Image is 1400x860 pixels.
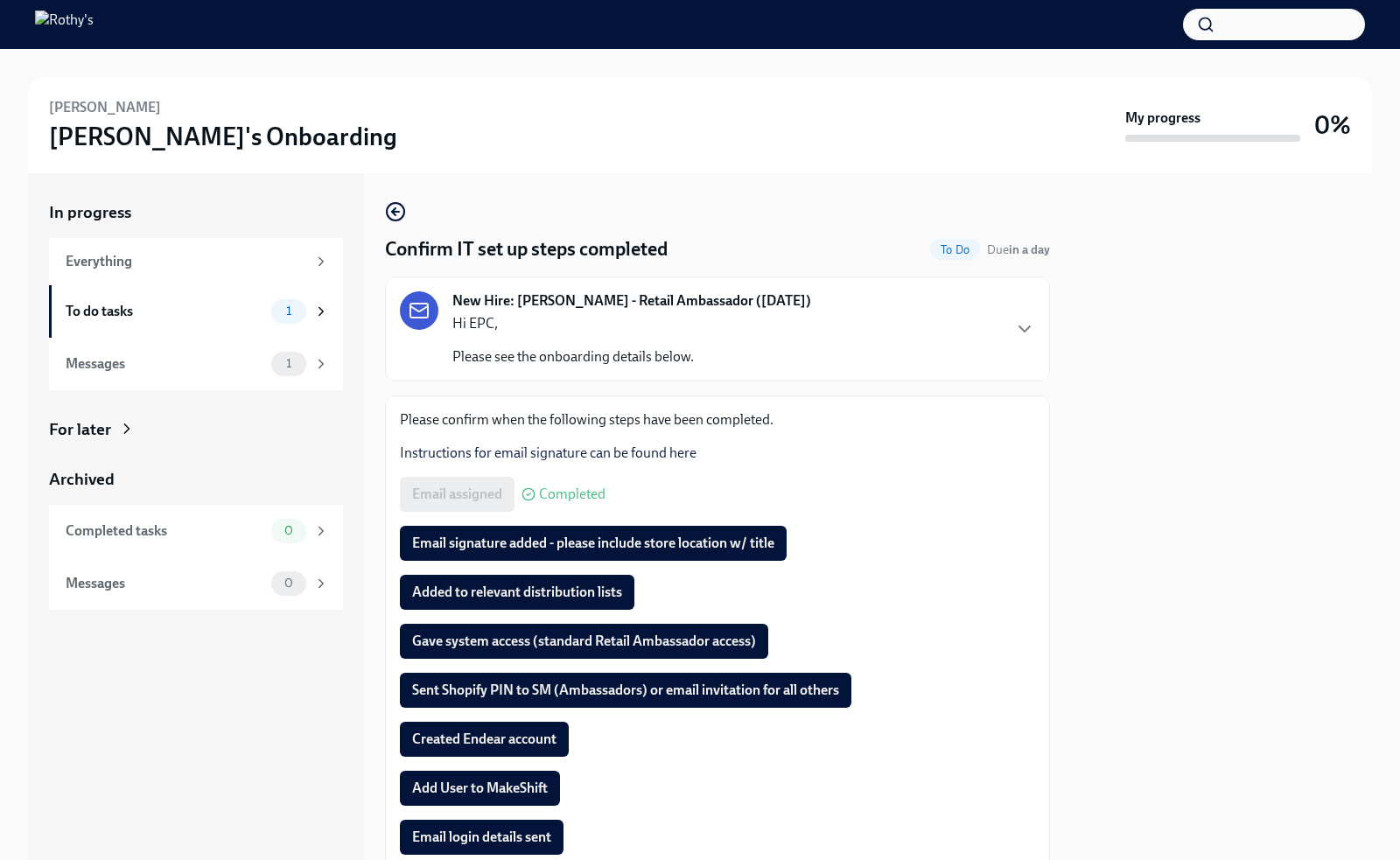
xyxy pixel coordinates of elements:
[400,410,1035,430] p: Please confirm when the following steps have been completed.
[400,575,634,610] button: Added to relevant distribution lists
[49,418,111,441] div: For later
[49,557,343,610] a: Messages0
[276,357,302,370] span: 1
[400,771,560,806] button: Add User to MakeShift
[276,304,302,318] span: 1
[385,236,668,262] h4: Confirm IT set up steps completed
[400,820,563,855] button: Email login details sent
[49,238,343,285] a: Everything
[1009,242,1050,257] strong: in a day
[412,584,622,601] span: Added to relevant distribution lists
[400,722,569,757] button: Created Endear account
[930,243,980,256] span: To Do
[1125,108,1200,128] strong: My progress
[35,10,94,38] img: Rothy's
[412,780,548,797] span: Add User to MakeShift
[412,633,756,650] span: Gave system access (standard Retail Ambassador access)
[400,444,696,461] a: Instructions for email signature can be found here
[412,682,839,699] span: Sent Shopify PIN to SM (Ambassadors) or email invitation for all others
[452,314,694,333] p: Hi EPC,
[1314,109,1351,141] h3: 0%
[49,98,161,117] h6: [PERSON_NAME]
[400,526,787,561] button: Email signature added - please include store location w/ title
[66,521,264,541] div: Completed tasks
[400,673,851,708] button: Sent Shopify PIN to SM (Ambassadors) or email invitation for all others
[412,829,551,846] span: Email login details sent
[412,731,556,748] span: Created Endear account
[987,241,1050,258] span: October 4th, 2025 09:00
[49,505,343,557] a: Completed tasks0
[66,252,306,271] div: Everything
[452,291,811,311] strong: New Hire: [PERSON_NAME] - Retail Ambassador ([DATE])
[49,338,343,390] a: Messages1
[49,418,343,441] a: For later
[49,201,343,224] a: In progress
[274,524,304,537] span: 0
[49,121,397,152] h3: [PERSON_NAME]'s Onboarding
[400,624,768,659] button: Gave system access (standard Retail Ambassador access)
[539,487,605,501] span: Completed
[452,347,694,367] p: Please see the onboarding details below.
[274,577,304,590] span: 0
[49,285,343,338] a: To do tasks1
[49,468,343,491] a: Archived
[66,302,264,321] div: To do tasks
[412,535,774,552] span: Email signature added - please include store location w/ title
[987,242,1050,257] span: Due
[66,574,264,593] div: Messages
[66,354,264,374] div: Messages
